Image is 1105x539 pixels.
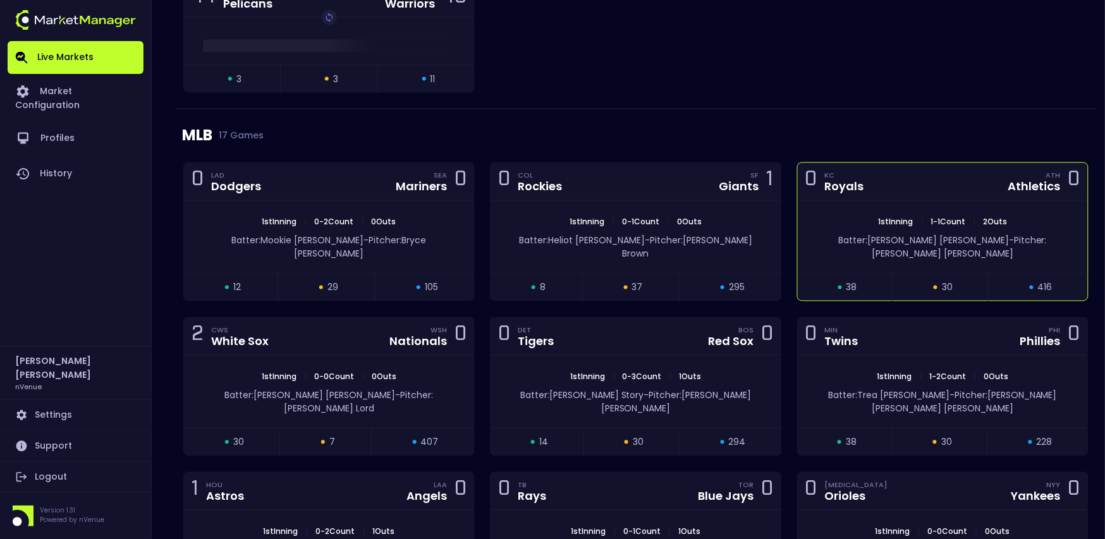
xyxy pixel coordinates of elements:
div: 1 [192,480,198,503]
div: Twins [825,336,858,348]
div: 0 [455,480,467,503]
span: 1st Inning [566,217,608,227]
div: 0 [498,480,510,503]
span: 407 [421,436,439,449]
span: - [949,389,955,402]
div: ATH [1046,171,1061,181]
div: Giants [719,181,759,193]
span: Batter: [PERSON_NAME] [PERSON_NAME] [838,234,1009,247]
div: CWS [211,325,269,336]
span: Pitcher: Bryce [PERSON_NAME] [295,234,427,260]
span: 416 [1038,281,1053,294]
span: | [969,217,979,227]
span: | [608,217,618,227]
span: 30 [633,436,644,449]
span: 0 Outs [368,217,400,227]
span: 0 - 2 Count [312,526,359,537]
img: logo [15,10,136,30]
span: Batter: Mookie [PERSON_NAME] [232,234,364,247]
span: 30 [941,436,952,449]
span: 7 [329,436,335,449]
span: 1st Inning [259,217,301,227]
div: PHI [1049,325,1061,336]
span: - [396,389,401,402]
img: replayImg [324,13,334,23]
span: | [666,372,676,382]
div: 0 [762,480,774,503]
span: 295 [729,281,745,294]
span: 37 [632,281,643,294]
span: 0 - 1 Count [620,526,664,537]
span: 3 [236,73,241,86]
span: 0 - 3 Count [619,372,666,382]
span: | [300,372,310,382]
div: TB [518,480,546,490]
span: 1st Inning [566,372,609,382]
span: Batter: [PERSON_NAME] [PERSON_NAME] [225,389,396,402]
div: Royals [825,181,864,193]
div: 2 [192,325,204,348]
div: TOR [739,480,754,490]
div: DET [518,325,554,336]
div: Astros [206,491,244,502]
h3: nVenue [15,382,42,391]
span: 1 - 2 Count [925,372,970,382]
div: Nationals [389,336,447,348]
div: Angels [406,491,447,502]
div: 0 [498,325,510,348]
span: 0 - 1 Count [618,217,663,227]
div: Rockies [518,181,562,193]
span: | [914,526,924,537]
span: 1st Inning [872,526,914,537]
div: 0 [455,325,467,348]
span: | [972,526,982,537]
div: LAA [434,480,447,490]
span: 38 [846,281,857,294]
span: 3 [333,73,338,86]
span: - [644,389,649,402]
div: Red Sox [709,336,754,348]
div: KC [825,171,864,181]
div: 0 [762,325,774,348]
div: 0 [805,170,817,193]
div: WSH [430,325,447,336]
div: Orioles [825,491,888,502]
div: 0 [1068,325,1080,348]
span: 0 - 0 Count [924,526,972,537]
div: Athletics [1008,181,1061,193]
div: Dodgers [211,181,261,193]
span: | [358,217,368,227]
span: 30 [942,281,953,294]
span: | [358,372,368,382]
div: Blue Jays [699,491,754,502]
a: Profiles [8,121,143,156]
a: Settings [8,400,143,430]
span: 294 [729,436,746,449]
span: 1st Inning [874,217,917,227]
span: Batter: Heliot [PERSON_NAME] [519,234,645,247]
div: NYY [1047,480,1061,490]
div: 0 [805,480,817,503]
span: Pitcher: [PERSON_NAME] Lord [284,389,434,415]
span: | [301,217,311,227]
span: 8 [540,281,546,294]
div: Rays [518,491,546,502]
span: 0 Outs [982,526,1014,537]
div: 1 [767,170,774,193]
span: - [1009,234,1014,247]
span: Pitcher: [PERSON_NAME] [PERSON_NAME] [PERSON_NAME] [872,389,1057,415]
div: Phillies [1020,336,1061,348]
div: LAD [211,171,261,181]
span: 1st Inning [873,372,915,382]
span: 1st Inning [260,526,302,537]
span: 29 [327,281,338,294]
span: 0 Outs [673,217,705,227]
span: 38 [846,436,857,449]
div: 0 [498,170,510,193]
span: 30 [233,436,244,449]
span: | [302,526,312,537]
div: HOU [206,480,244,490]
span: | [663,217,673,227]
span: | [609,372,619,382]
a: Market Configuration [8,74,143,121]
